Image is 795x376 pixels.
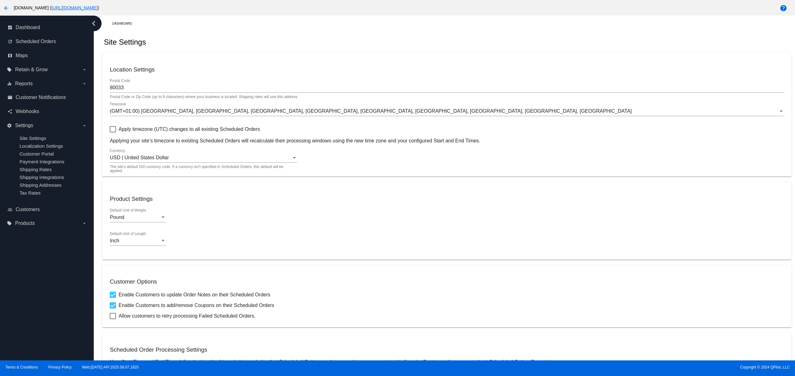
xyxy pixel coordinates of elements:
span: Webhooks [16,109,39,114]
a: Tax Rates [19,190,41,195]
span: Allow customers to retry processing Failed Scheduled Orders. [118,312,255,320]
h3: Scheduled Order Processing Settings [110,346,784,353]
i: settings [7,123,12,128]
span: Retain & Grow [15,67,47,72]
a: Dashboard [112,19,137,28]
i: local_offer [7,67,12,72]
span: Copyright © 2024 QPilot, LLC [403,365,790,369]
span: Reports [15,81,32,87]
span: Apply timezone (UTC) changes to all existing Scheduled Orders [118,126,260,133]
span: Inch [110,238,119,243]
span: Products [15,220,35,226]
a: Localization Settings [19,143,63,149]
i: dashboard [7,25,12,30]
a: [URL][DOMAIN_NAME] [51,5,97,10]
a: Payment Integrations [19,159,64,164]
i: arrow_drop_down [82,81,87,86]
a: Shipping Rates [19,167,52,172]
h3: Product Settings [110,195,784,202]
i: chevron_left [89,18,99,28]
span: USD | United States Dollar [110,155,169,160]
i: map [7,53,12,58]
a: share Webhooks [7,106,87,116]
p: Your Start Time and End Time define the length of time during each day that Scheduled Orders can ... [110,359,784,365]
h3: Customer Options [110,278,784,285]
span: (GMT+01:00) [GEOGRAPHIC_DATA], [GEOGRAPHIC_DATA], [GEOGRAPHIC_DATA], [GEOGRAPHIC_DATA], [GEOGRAPH... [110,108,632,114]
p: Applying your site’s timezone to existing Scheduled Orders will recalculate their processing wind... [110,138,784,144]
mat-select: Currency [110,155,297,161]
a: Terms & Conditions [5,365,38,369]
a: Learn more about Scheduled Orders Processing. [448,359,557,364]
i: arrow_drop_down [82,67,87,72]
span: Scheduled Orders [16,39,56,44]
i: email [7,95,12,100]
i: arrow_drop_down [82,123,87,128]
h2: Site Settings [104,38,146,47]
i: update [7,39,12,44]
a: Shipping Addresses [19,182,61,188]
span: Settings [15,123,33,128]
span: Dashboard [16,25,40,30]
i: people_outline [7,207,12,212]
mat-select: Default Unit of Length [110,238,166,244]
a: people_outline Customers [7,205,87,215]
span: [DOMAIN_NAME] ( ) [14,5,99,10]
input: Postal Code [110,85,784,91]
i: equalizer [7,81,12,86]
a: Web:[DATE] API:2025.08.07.1920 [82,365,139,369]
mat-icon: help [780,4,787,12]
span: Enable Customers to add/remove Coupons on their Scheduled Orders [118,302,274,309]
mat-hint: The site's default ISO currency code. If a currency isn’t specified in Scheduled Orders, this def... [110,165,293,173]
a: Customer Portal [19,151,54,156]
div: Postal Code or Zip Code (up to 9 characters) where your business is located. Shipping rates will ... [110,95,298,99]
a: update Scheduled Orders [7,37,87,47]
i: share [7,109,12,114]
span: Pound [110,215,124,220]
a: Site Settings [19,136,46,141]
h3: Location Settings [110,66,784,73]
a: Privacy Policy [48,365,72,369]
i: arrow_drop_down [82,221,87,226]
span: Maps [16,53,28,58]
span: Customer Notifications [16,95,66,100]
span: Enable Customers to update Order Notes on their Scheduled Orders [118,291,270,299]
a: email Customer Notifications [7,92,87,102]
mat-select: Default Unit of Weight [110,215,166,220]
i: local_offer [7,221,12,226]
span: Customers [16,207,40,212]
a: dashboard Dashboard [7,22,87,32]
mat-select: Timezone [110,108,784,114]
a: Shipping Integrations [19,175,64,180]
a: map Maps [7,51,87,61]
mat-icon: arrow_back [2,4,10,12]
